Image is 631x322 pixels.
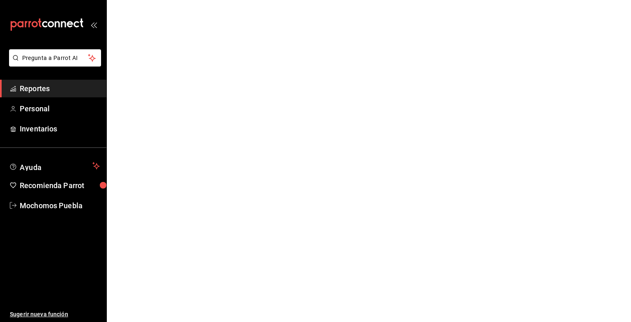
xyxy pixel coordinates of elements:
[20,83,100,94] span: Reportes
[20,180,100,191] span: Recomienda Parrot
[22,54,88,62] span: Pregunta a Parrot AI
[20,161,89,171] span: Ayuda
[90,21,97,28] button: open_drawer_menu
[20,123,100,134] span: Inventarios
[20,103,100,114] span: Personal
[6,60,101,68] a: Pregunta a Parrot AI
[10,310,100,319] span: Sugerir nueva función
[9,49,101,67] button: Pregunta a Parrot AI
[20,200,100,211] span: Mochomos Puebla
